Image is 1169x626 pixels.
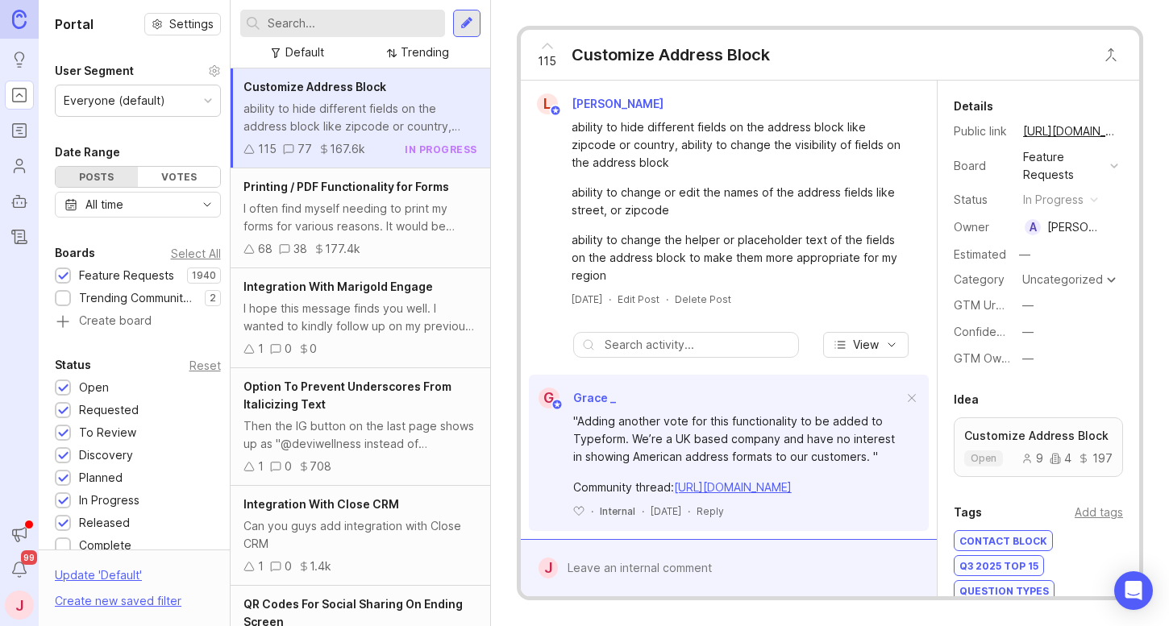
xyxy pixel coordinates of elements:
[675,292,731,306] div: Delete Post
[243,280,433,293] span: Integration With Marigold Engage
[954,271,1010,288] div: Category
[5,187,34,216] a: Autopilot
[310,558,331,575] div: 1.4k
[573,479,903,496] div: Community thread:
[21,550,37,565] span: 99
[325,240,360,258] div: 177.4k
[1022,350,1034,367] div: —
[609,292,611,306] div: ·
[258,558,264,575] div: 1
[169,16,214,32] span: Settings
[231,168,489,268] a: Printing / PDF Functionality for FormsI often find myself needing to print my forms for various r...
[285,340,292,358] div: 0
[297,140,312,158] div: 77
[823,332,909,358] button: View
[79,491,139,509] div: In Progress
[549,105,561,117] img: member badge
[1018,121,1123,142] a: [URL][DOMAIN_NAME]
[600,504,635,518] div: Internal
[572,118,905,172] div: ability to hide different fields on the address block like zipcode or country, ability to change ...
[243,80,386,93] span: Customize Address Block
[572,184,905,219] div: ability to change or edit the names of the address fields like street, or zipcode
[231,368,489,486] a: Option To Prevent Underscores From Italicizing TextThen the IG button on the last page shows up a...
[605,336,790,354] input: Search activity...
[55,143,120,162] div: Date Range
[268,15,438,32] input: Search...
[529,388,616,408] a: GGrace _
[310,458,331,475] div: 708
[573,412,903,466] div: "Adding another vote for this functionality to be added to Typeform. We’re a UK based company and...
[243,100,476,135] div: ability to hide different fields on the address block like zipcode or country, ability to change ...
[572,292,602,306] a: [DATE]
[85,196,123,214] div: All time
[310,340,317,358] div: 0
[55,243,95,263] div: Boards
[243,517,476,553] div: Can you guys add integration with Close CRM
[954,97,993,116] div: Details
[538,52,556,70] span: 115
[12,10,27,28] img: Canny Home
[539,388,560,408] div: G
[551,399,563,411] img: member badge
[954,191,1010,209] div: Status
[572,44,770,66] div: Customize Address Block
[5,151,34,180] a: Users
[285,458,292,475] div: 0
[1025,219,1041,235] div: A
[572,97,664,110] span: [PERSON_NAME]
[666,292,668,306] div: ·
[651,505,681,517] time: [DATE]
[401,44,449,61] div: Trending
[853,337,879,353] span: View
[243,497,399,511] span: Integration With Close CRM
[79,289,197,307] div: Trending Community Topics
[955,531,1052,550] div: Contact Block
[55,592,181,610] div: Create new saved filter
[231,68,489,168] a: Customize Address Blockability to hide different fields on the address block like zipcode or coun...
[56,167,138,187] div: Posts
[55,61,134,81] div: User Segment
[1075,504,1123,521] div: Add tags
[1022,274,1103,285] div: Uncategorized
[573,391,616,404] span: Grace _
[1078,453,1113,464] div: 197
[1047,218,1104,236] div: [PERSON_NAME]
[954,298,1030,312] label: GTM Urgency
[1095,39,1127,71] button: Close button
[954,157,1010,175] div: Board
[954,417,1123,477] a: Customize Address Blockopen94197
[293,240,307,258] div: 38
[697,504,724,518] div: Reply
[954,351,1019,365] label: GTM Owner
[243,417,476,453] div: Then the IG button on the last page shows up as "@deviwellness instead of @devi_wellness_
[527,93,676,114] a: L[PERSON_NAME]
[5,591,34,620] button: J
[954,122,1010,140] div: Public link
[55,315,221,330] a: Create board
[194,198,220,211] svg: toggle icon
[5,81,34,110] a: Portal
[5,45,34,74] a: Ideas
[144,13,221,35] button: Settings
[954,218,1010,236] div: Owner
[330,140,365,158] div: 167.6k
[1022,296,1034,314] div: —
[954,390,979,409] div: Idea
[258,458,264,475] div: 1
[243,379,451,411] span: Option To Prevent Underscores From Italicizing Text
[243,300,476,335] div: I hope this message finds you well. I wanted to kindly follow up on my previous inquiry regarding...
[954,503,982,522] div: Tags
[5,520,34,549] button: Announcements
[642,504,644,518] div: ·
[688,504,690,518] div: ·
[79,424,136,442] div: To Review
[5,555,34,584] button: Notifications
[954,325,1017,338] label: Confidence
[591,504,593,518] div: ·
[285,558,292,575] div: 0
[5,222,34,251] a: Changelog
[954,249,1006,260] div: Estimated
[258,240,272,258] div: 68
[231,486,489,586] a: Integration With Close CRMCan you guys add integration with Close CRM101.4k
